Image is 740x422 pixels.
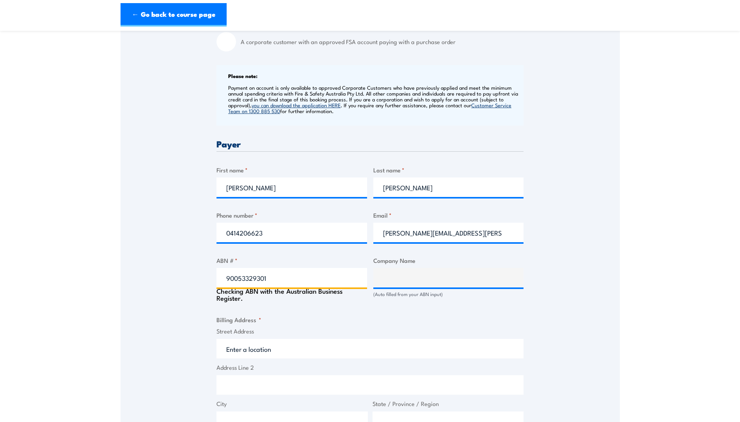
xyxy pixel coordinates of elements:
[216,211,367,220] label: Phone number
[373,211,524,220] label: Email
[216,339,524,358] input: Enter a location
[216,315,261,324] legend: Billing Address
[121,3,227,27] a: ← Go back to course page
[241,32,524,51] label: A corporate customer with an approved FSA account paying with a purchase order
[373,291,524,298] div: (Auto filled from your ABN input)
[216,399,368,408] label: City
[216,165,367,174] label: First name
[228,85,522,114] p: Payment on account is only available to approved Corporate Customers who have previously applied ...
[252,101,341,108] a: you can download the application HERE
[373,256,524,265] label: Company Name
[373,165,524,174] label: Last name
[228,72,257,80] b: Please note:
[216,363,524,372] label: Address Line 2
[216,327,524,336] label: Street Address
[373,399,524,408] label: State / Province / Region
[216,256,367,265] label: ABN #
[216,139,524,148] h3: Payer
[228,101,511,114] a: Customer Service Team on 1300 885 530
[216,287,367,301] div: Checking ABN with the Australian Business Register.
